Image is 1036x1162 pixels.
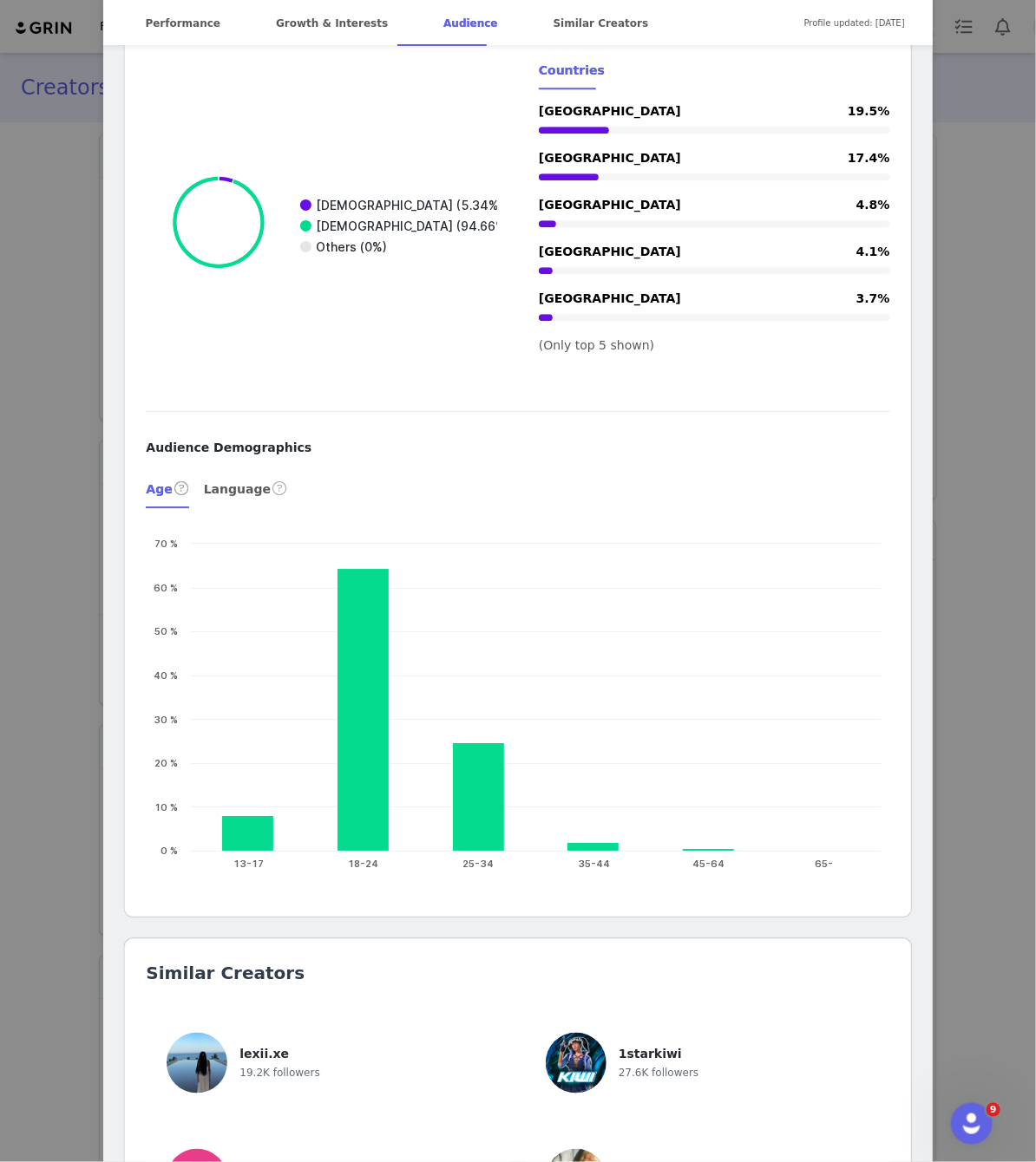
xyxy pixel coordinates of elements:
[154,714,178,726] text: 30 %
[146,960,889,986] h2: Similar Creators
[951,1103,993,1145] iframe: Intercom live chat
[856,196,890,214] span: 4.8%
[146,439,889,457] div: Audience Demographics
[539,151,681,165] span: [GEOGRAPHIC_DATA]
[546,1033,607,1093] img: 1starkiwi
[856,243,890,261] span: 4.1%
[239,1067,319,1079] span: 19.2K followers
[539,198,681,212] span: [GEOGRAPHIC_DATA]
[154,538,178,550] text: 70 %
[463,858,495,870] text: 25-34
[154,801,178,813] text: 10 %
[539,104,681,118] span: [GEOGRAPHIC_DATA]
[539,245,681,258] span: [GEOGRAPHIC_DATA]
[539,291,681,305] span: [GEOGRAPHIC_DATA]
[316,219,510,233] text: [DEMOGRAPHIC_DATA] (94.66%)
[167,1033,227,1093] img: lexii.xe
[154,669,178,682] text: 40 %
[239,1047,289,1061] span: lexii.xe
[804,3,905,42] span: Profile updated: [DATE]
[619,1067,698,1079] span: 27.6K followers
[154,625,178,637] text: 50 %
[146,467,189,509] div: Age
[154,757,178,769] text: 20 %
[619,1047,682,1061] span: 1starkiwi
[233,858,264,870] text: 13-17
[161,845,178,857] text: 0 %
[14,14,490,33] body: Rich Text Area. Press ALT-0 for help.
[987,1103,1000,1117] span: 9
[154,582,178,594] text: 60 %
[578,858,610,870] text: 35-44
[856,290,890,308] span: 3.7%
[539,51,605,90] div: Countries
[848,102,890,121] span: 19.5%
[349,858,379,870] text: 18-24
[693,858,725,870] text: 45-64
[816,858,834,870] text: 65-
[204,467,288,509] div: Language
[539,338,654,352] span: (Only top 5 shown)
[316,198,503,212] text: [DEMOGRAPHIC_DATA] (5.34%)
[316,239,387,254] text: Others (0%)
[848,149,890,167] span: 17.4%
